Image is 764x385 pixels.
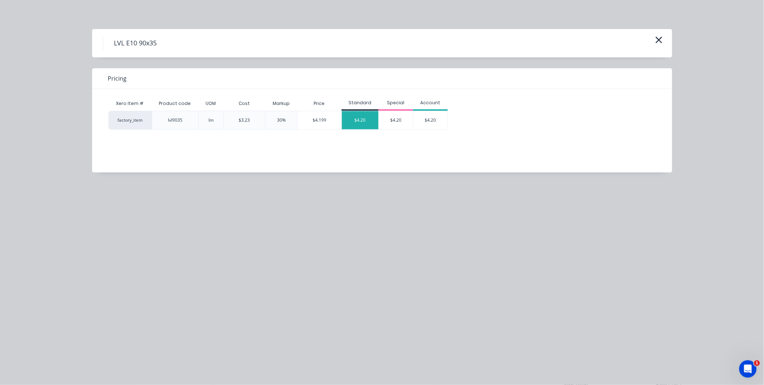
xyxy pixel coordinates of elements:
[342,100,379,106] div: Standard
[200,94,222,113] div: UOM
[223,96,265,111] div: Cost
[265,96,297,111] div: Markup
[739,360,757,378] iframe: Intercom live chat
[413,111,447,129] div: $4.20
[277,117,286,123] div: 30%
[342,111,379,129] div: $4.20
[298,111,342,129] div: $4.199
[153,94,197,113] div: Product code
[208,117,214,123] div: lm
[379,111,413,129] div: $4.20
[379,100,413,106] div: Special
[297,96,342,111] div: Price
[108,74,127,83] span: Pricing
[108,111,152,130] div: factory_item
[103,36,168,50] h4: LVL E10 90x35
[108,96,152,111] div: Xero Item #
[754,360,760,366] span: 1
[239,117,250,123] div: $3.23
[168,117,182,123] div: lvl9035
[413,100,448,106] div: Account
